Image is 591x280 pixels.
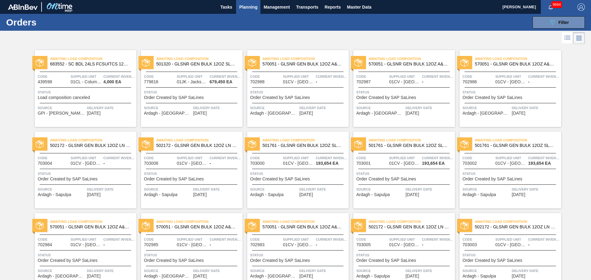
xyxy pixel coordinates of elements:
[356,258,416,263] span: Order Created by SAP SaLines
[528,155,560,161] span: Current inventory
[356,243,371,247] span: 703005
[356,105,404,111] span: Source
[356,177,416,181] span: Order Created by SAP SaLines
[156,219,243,225] span: Awaiting Load Composition
[144,258,204,263] span: Order Created by SAP SaLines
[463,186,510,192] span: Source
[210,236,241,243] span: Current inventory
[562,32,573,44] div: List Vision
[460,59,468,67] img: status
[300,111,313,116] span: 03/03/2025
[369,62,450,66] span: 570051 - GLSNR GEN BULK 12OZ A&E BARE LS BULK 109
[36,140,44,148] img: status
[30,132,136,208] a: statusAwaiting Load Composition502172 - GLSNR GEN BULK 12OZ LN BARE LS BULK 1012Code703004Supplie...
[156,62,238,66] span: 501320 - GLSNR GEN BULK 12OZ SLOPE BARE LS BULK 0
[406,274,419,278] span: 03/04/2025
[144,89,241,95] span: Status
[551,1,562,8] span: 9684
[354,59,362,67] img: status
[406,186,453,192] span: Delivery Date
[300,268,347,274] span: Delivery Date
[263,143,344,148] span: 501761 - GLSNR GEN BULK 12OZ SLOPE BARE LS BULK 0
[455,50,561,127] a: statusAwaiting Load Composition570051 - GLSNR GEN BULK 12OZ A&E BARE LS BULK 109Code702986Supplie...
[475,225,556,229] span: 502172 - GLSNR GEN BULK 12OZ LN BARE LS BULK 1012
[87,192,101,197] span: 03/03/2025
[144,243,159,247] span: 702985
[38,73,69,80] span: Code
[356,161,371,166] span: 703001
[144,171,241,177] span: Status
[193,186,241,192] span: Delivery Date
[369,219,455,225] span: Awaiting Load Composition
[475,219,561,225] span: Awaiting Load Composition
[250,155,282,161] span: Code
[38,274,86,278] span: Ardagh - Dunkirk
[38,161,52,166] span: 703004
[103,161,105,166] span: -
[422,73,453,80] span: Current inventory
[406,192,419,197] span: 03/03/2025
[283,155,314,161] span: Supplied Unit
[300,192,313,197] span: 03/03/2025
[389,73,420,80] span: Supplied Unit
[250,236,282,243] span: Code
[70,73,102,80] span: Supplied Unit
[38,243,52,247] span: 702984
[50,56,136,62] span: Awaiting Load Composition
[533,16,585,29] button: Filter
[369,56,455,62] span: Awaiting Load Composition
[463,192,496,197] span: Ardagh - Sapulpa
[144,155,175,161] span: Code
[193,268,241,274] span: Delivery Date
[210,80,232,84] span: 679,450 EA
[177,155,208,161] span: Supplied Unit
[528,236,560,243] span: Current inventory
[528,73,560,80] span: Current inventory
[250,243,265,247] span: 702983
[463,268,510,274] span: Source
[558,20,569,25] span: Filter
[142,222,150,230] img: status
[50,219,136,225] span: Awaiting Load Composition
[369,225,450,229] span: 502172 - GLSNR GEN BULK 12OZ LN BARE LS BULK 1012
[142,140,150,148] img: status
[283,243,314,247] span: 01CV - Cartersville Brewery
[250,192,284,197] span: Ardagh - Sapulpa
[38,236,69,243] span: Code
[144,186,192,192] span: Source
[144,105,192,111] span: Source
[156,56,243,62] span: Awaiting Load Composition
[38,252,135,258] span: Status
[248,59,256,67] img: status
[30,50,136,127] a: statusAwaiting Load Composition683552 - SC BDL 24LS FCSUITCS 12OZ NFL BROWNS HULCode439598Supplie...
[250,73,282,80] span: Code
[406,268,453,274] span: Delivery Date
[463,236,494,243] span: Code
[460,140,468,148] img: status
[156,143,238,148] span: 502172 - GLSNR GEN BULK 12OZ LN BARE LS BULK 1012
[263,62,344,66] span: 570051 - GLSNR GEN BULK 12OZ A&E BARE LS BULK 109
[50,143,131,148] span: 502172 - GLSNR GEN BULK 12OZ LN BARE LS BULK 1012
[356,171,453,177] span: Status
[283,236,314,243] span: Supplied Unit
[389,243,420,247] span: 01CV - Cartersville Brewery
[463,171,560,177] span: Status
[283,80,314,84] span: 01CV - Cartersville Brewery
[354,140,362,148] img: status
[300,105,347,111] span: Delivery Date
[263,56,349,62] span: Awaiting Load Composition
[263,219,349,225] span: Awaiting Load Composition
[463,111,510,116] span: Ardagh - Dunkirk
[356,89,453,95] span: Status
[495,236,527,243] span: Supplied Unit
[250,177,310,181] span: Order Created by SAP SaLines
[219,3,233,11] span: Tasks
[475,143,556,148] span: 501761 - GLSNR GEN BULK 12OZ SLOPE BARE LS BULK 0
[70,80,101,84] span: 01CL - Columbus Brewery
[263,225,344,229] span: 570051 - GLSNR GEN BULK 12OZ A&E BARE LS BULK 109
[103,155,135,161] span: Current inventory
[136,132,243,208] a: statusAwaiting Load Composition502172 - GLSNR GEN BULK 12OZ LN BARE LS BULK 1012Code703006Supplie...
[283,161,314,166] span: 01CV - Cartersville Brewery
[422,236,453,243] span: Current inventory
[316,80,317,84] span: -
